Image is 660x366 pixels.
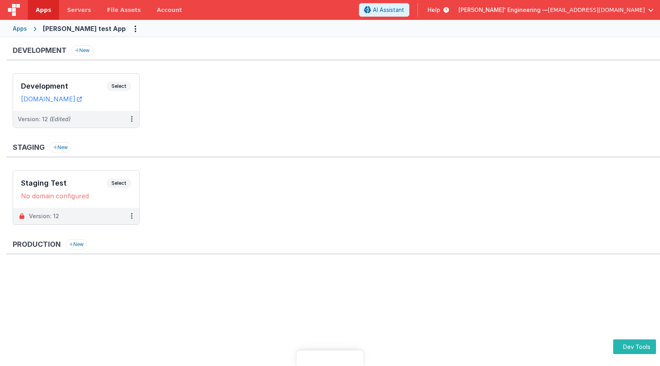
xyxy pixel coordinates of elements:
button: New [50,142,71,153]
h3: Staging Test [21,179,107,187]
span: AI Assistant [373,6,404,14]
div: Apps [13,25,27,33]
a: [DOMAIN_NAME] [21,95,82,103]
span: [EMAIL_ADDRESS][DOMAIN_NAME] [548,6,645,14]
h3: Staging [13,143,45,151]
button: New [65,239,87,250]
button: AI Assistant [359,3,409,17]
span: [PERSON_NAME]' Engineering — [459,6,548,14]
span: Select [107,81,131,91]
span: (Edited) [50,116,71,122]
button: [PERSON_NAME]' Engineering — [EMAIL_ADDRESS][DOMAIN_NAME] [459,6,654,14]
span: File Assets [107,6,141,14]
button: New [71,45,93,56]
h3: Production [13,240,61,248]
span: Help [428,6,440,14]
div: [PERSON_NAME] test App [43,24,126,33]
div: No domain configured [21,192,131,200]
h3: Development [21,82,107,90]
div: Version: 12 [29,212,59,220]
span: Servers [67,6,91,14]
div: Version: 12 [18,115,71,123]
h3: Development [13,46,67,54]
span: Select [107,178,131,188]
button: Options [129,22,142,35]
span: Apps [36,6,51,14]
button: Dev Tools [613,339,656,354]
